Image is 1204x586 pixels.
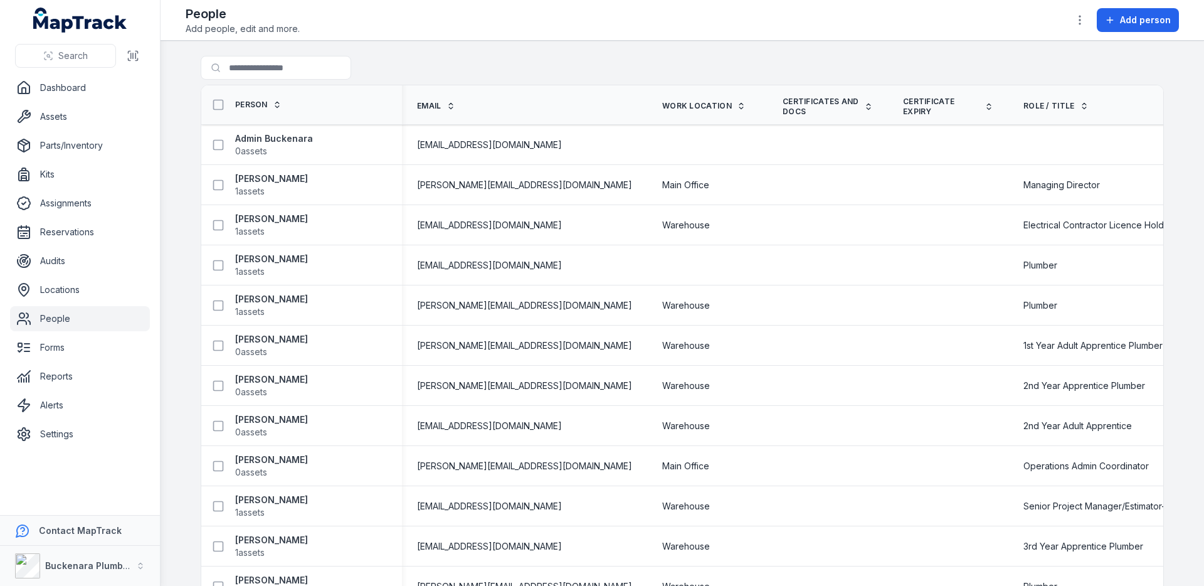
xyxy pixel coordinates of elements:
[235,494,308,519] a: [PERSON_NAME]1assets
[235,173,308,198] a: [PERSON_NAME]1assets
[235,413,308,439] a: [PERSON_NAME]0assets
[58,50,88,62] span: Search
[10,75,150,100] a: Dashboard
[235,265,265,278] span: 1 assets
[662,339,710,352] span: Warehouse
[1023,339,1163,352] span: 1st Year Adult Apprentice Plumber
[235,293,308,318] a: [PERSON_NAME]1assets
[235,293,308,306] strong: [PERSON_NAME]
[417,380,632,392] span: [PERSON_NAME][EMAIL_ADDRESS][DOMAIN_NAME]
[235,132,313,157] a: Admin Buckenara0assets
[1023,540,1143,553] span: 3rd Year Apprentice Plumber
[417,259,562,272] span: [EMAIL_ADDRESS][DOMAIN_NAME]
[235,225,265,238] span: 1 assets
[417,139,562,151] span: [EMAIL_ADDRESS][DOMAIN_NAME]
[417,540,562,553] span: [EMAIL_ADDRESS][DOMAIN_NAME]
[662,420,710,432] span: Warehouse
[235,306,265,318] span: 1 assets
[662,299,710,312] span: Warehouse
[417,179,632,191] span: [PERSON_NAME][EMAIL_ADDRESS][DOMAIN_NAME]
[10,364,150,389] a: Reports
[235,213,308,238] a: [PERSON_NAME]1assets
[662,101,732,111] span: Work Location
[662,540,710,553] span: Warehouse
[10,191,150,216] a: Assignments
[417,219,562,232] span: [EMAIL_ADDRESS][DOMAIN_NAME]
[662,380,710,392] span: Warehouse
[783,97,859,117] span: Certificates and Docs
[235,185,265,198] span: 1 assets
[235,534,308,559] a: [PERSON_NAME]1assets
[662,500,710,513] span: Warehouse
[1023,101,1075,111] span: Role / Title
[1023,299,1057,312] span: Plumber
[903,97,993,117] a: Certificate Expiry
[1023,380,1145,392] span: 2nd Year Apprentice Plumber
[417,299,632,312] span: [PERSON_NAME][EMAIL_ADDRESS][DOMAIN_NAME]
[235,466,267,479] span: 0 assets
[662,219,710,232] span: Warehouse
[235,253,308,278] a: [PERSON_NAME]1assets
[10,422,150,447] a: Settings
[235,506,265,519] span: 1 assets
[235,534,308,546] strong: [PERSON_NAME]
[235,454,308,479] a: [PERSON_NAME]0assets
[235,386,267,398] span: 0 assets
[10,248,150,274] a: Audits
[235,494,308,506] strong: [PERSON_NAME]
[235,132,313,145] strong: Admin Buckenara
[235,454,308,466] strong: [PERSON_NAME]
[15,44,116,68] button: Search
[662,460,709,472] span: Main Office
[235,145,267,157] span: 0 assets
[235,413,308,426] strong: [PERSON_NAME]
[417,101,441,111] span: Email
[1023,101,1089,111] a: Role / Title
[39,525,122,536] strong: Contact MapTrack
[10,220,150,245] a: Reservations
[235,100,282,110] a: Person
[1023,420,1132,432] span: 2nd Year Adult Apprentice
[1120,14,1171,26] span: Add person
[186,23,300,35] span: Add people, edit and more.
[235,253,308,265] strong: [PERSON_NAME]
[10,277,150,302] a: Locations
[662,101,746,111] a: Work Location
[10,162,150,187] a: Kits
[10,104,150,129] a: Assets
[235,373,308,386] strong: [PERSON_NAME]
[903,97,980,117] span: Certificate Expiry
[1023,179,1100,191] span: Managing Director
[10,133,150,158] a: Parts/Inventory
[417,460,632,472] span: [PERSON_NAME][EMAIL_ADDRESS][DOMAIN_NAME]
[1023,259,1057,272] span: Plumber
[10,335,150,360] a: Forms
[417,339,632,352] span: [PERSON_NAME][EMAIL_ADDRESS][DOMAIN_NAME]
[783,97,873,117] a: Certificates and Docs
[235,333,308,358] a: [PERSON_NAME]0assets
[1023,460,1149,472] span: Operations Admin Coordinator
[235,173,308,185] strong: [PERSON_NAME]
[235,333,308,346] strong: [PERSON_NAME]
[662,179,709,191] span: Main Office
[235,426,267,439] span: 0 assets
[417,101,455,111] a: Email
[45,560,210,571] strong: Buckenara Plumbing Gas & Electrical
[33,8,127,33] a: MapTrack
[235,546,265,559] span: 1 assets
[417,500,562,513] span: [EMAIL_ADDRESS][DOMAIN_NAME]
[417,420,562,432] span: [EMAIL_ADDRESS][DOMAIN_NAME]
[235,100,268,110] span: Person
[1097,8,1179,32] button: Add person
[10,306,150,331] a: People
[235,346,267,358] span: 0 assets
[235,213,308,225] strong: [PERSON_NAME]
[10,393,150,418] a: Alerts
[235,373,308,398] a: [PERSON_NAME]0assets
[186,5,300,23] h2: People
